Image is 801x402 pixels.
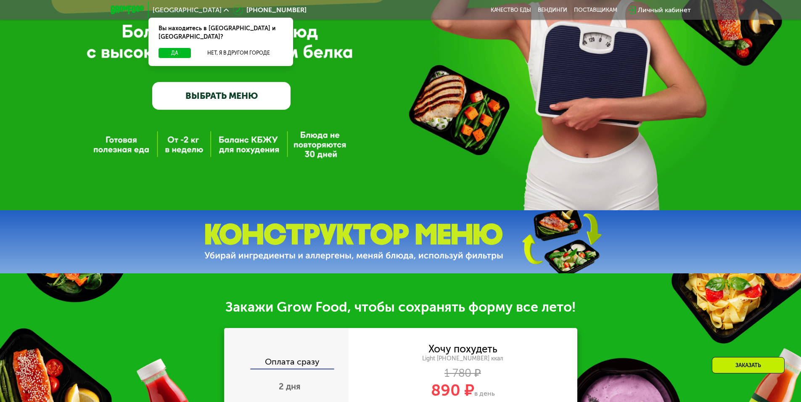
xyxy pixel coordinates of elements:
[428,344,497,354] div: Хочу похудеть
[159,48,191,58] button: Да
[638,5,691,15] div: Личный кабинет
[491,7,531,13] a: Качество еды
[152,82,291,110] a: ВЫБРАТЬ МЕНЮ
[349,355,577,362] div: Light [PHONE_NUMBER] ккал
[712,357,785,373] div: Заказать
[194,48,283,58] button: Нет, я в другом городе
[153,7,222,13] span: [GEOGRAPHIC_DATA]
[474,389,495,397] span: в день
[225,357,349,368] div: Оплата сразу
[233,5,307,15] a: [PHONE_NUMBER]
[538,7,567,13] a: Вендинги
[574,7,617,13] div: поставщикам
[349,369,577,378] div: 1 780 ₽
[148,18,293,48] div: Вы находитесь в [GEOGRAPHIC_DATA] и [GEOGRAPHIC_DATA]?
[279,381,301,391] span: 2 дня
[431,381,474,400] span: 890 ₽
